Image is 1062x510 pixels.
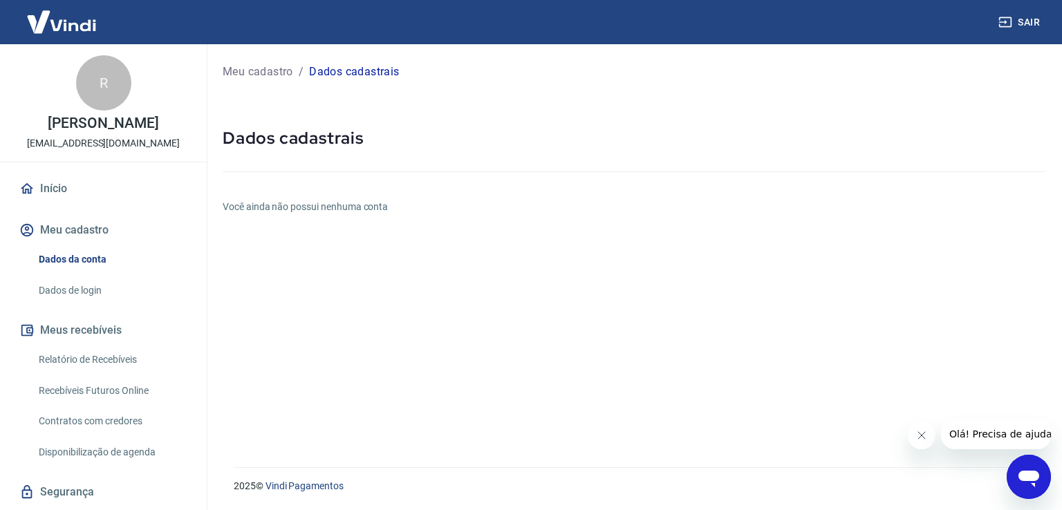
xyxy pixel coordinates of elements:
[908,422,935,449] iframe: Fechar mensagem
[17,1,106,43] img: Vindi
[33,245,190,274] a: Dados da conta
[17,315,190,346] button: Meus recebíveis
[941,419,1051,449] iframe: Mensagem da empresa
[223,200,1045,214] h6: Você ainda não possui nenhuma conta
[223,127,1045,149] h5: Dados cadastrais
[223,64,293,80] a: Meu cadastro
[48,116,158,131] p: [PERSON_NAME]
[17,477,190,507] a: Segurança
[33,346,190,374] a: Relatório de Recebíveis
[33,407,190,435] a: Contratos com credores
[234,479,1029,493] p: 2025 ©
[17,215,190,245] button: Meu cadastro
[33,438,190,466] a: Disponibilização de agenda
[33,377,190,405] a: Recebíveis Futuros Online
[17,173,190,204] a: Início
[8,10,116,21] span: Olá! Precisa de ajuda?
[265,480,344,491] a: Vindi Pagamentos
[309,64,399,80] p: Dados cadastrais
[996,10,1045,35] button: Sair
[299,64,304,80] p: /
[27,136,180,151] p: [EMAIL_ADDRESS][DOMAIN_NAME]
[33,276,190,305] a: Dados de login
[1007,455,1051,499] iframe: Botão para abrir a janela de mensagens
[76,55,131,111] div: R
